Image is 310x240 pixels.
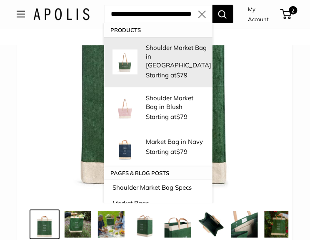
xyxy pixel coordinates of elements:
img: Market Bag in Field Green [265,211,291,238]
p: Pages & Blog posts [104,166,212,180]
span: $79 [176,148,187,156]
span: 2 [289,6,297,15]
a: description_Make it yours with custom printed text. [30,210,60,240]
a: Market Bag in Field Green [130,210,160,240]
a: Shoulder Market Bag Specs [104,180,212,195]
p: Market Bag in Navy [146,137,204,146]
a: Market Bag in Field Green [96,210,126,240]
a: Market Bag in Navy Market Bag in Navy Starting at$79 [104,129,212,166]
span: Starting at [146,148,187,156]
a: 2 [281,9,292,19]
img: Market Bag in Field Green [65,211,91,238]
a: description_Take it anywhere with easy-grip handles. [163,210,193,240]
a: description_Spacious inner area with room for everything. Plus water-resistant lining. [196,210,226,240]
a: Market Bags [104,195,212,211]
span: $79 [176,71,187,79]
span: Starting at [146,113,187,121]
span: Starting at [146,71,187,79]
p: Shoulder Market Bag in [GEOGRAPHIC_DATA] [146,43,211,69]
img: Market Bag in Field Green [131,211,158,238]
img: Shoulder Market Bag in Blush [112,96,137,121]
button: Open menu [17,11,25,17]
span: $79 [176,113,187,121]
a: Market Bag in Field Green [63,210,93,240]
a: Shoulder Market Bag in Blush Shoulder Market Bag in Blush Starting at$79 [104,87,212,129]
img: Market Bag in Field Green [98,211,125,238]
img: description_Make it yours with custom printed text. [31,211,58,238]
a: Shoulder Market Bag in Field Green Shoulder Market Bag in [GEOGRAPHIC_DATA] Starting at$79 [104,37,212,87]
img: description_Inner pocket good for daily drivers. [231,211,258,238]
img: Apolis [33,8,90,20]
button: Search [212,5,233,23]
img: description_Take it anywhere with easy-grip handles. [165,211,191,238]
a: description_Inner pocket good for daily drivers. [230,210,260,240]
img: Shoulder Market Bag in Field Green [112,49,137,74]
a: My Account [248,4,277,25]
img: Market Bag in Navy [112,135,137,160]
a: Market Bag in Field Green [263,210,293,240]
input: Search... [104,5,212,23]
p: Shoulder Market Bag in Blush [146,94,204,111]
p: Products [104,23,212,37]
img: description_Spacious inner area with room for everything. Plus water-resistant lining. [198,211,225,238]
